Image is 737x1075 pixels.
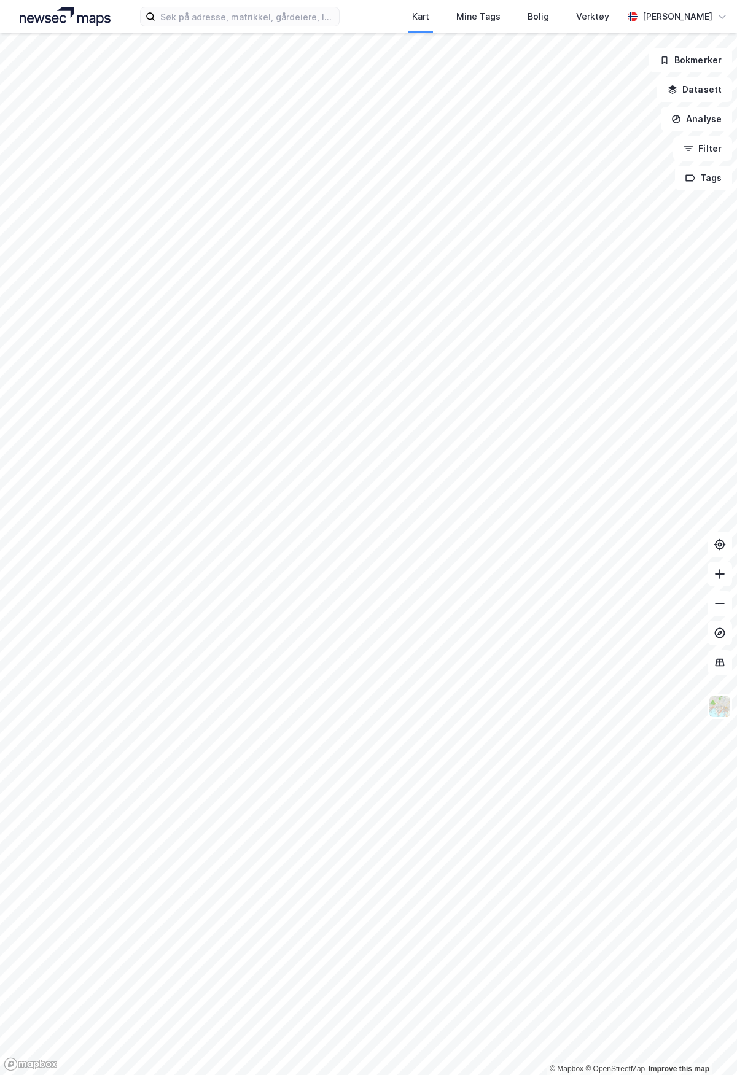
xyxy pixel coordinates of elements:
a: Mapbox homepage [4,1057,58,1071]
div: Kart [412,9,429,24]
a: Mapbox [550,1065,583,1073]
button: Tags [675,166,732,190]
iframe: Chat Widget [676,1016,737,1075]
img: logo.a4113a55bc3d86da70a041830d287a7e.svg [20,7,111,26]
div: [PERSON_NAME] [642,9,712,24]
input: Søk på adresse, matrikkel, gårdeiere, leietakere eller personer [155,7,339,26]
div: Bolig [528,9,549,24]
img: Z [708,695,731,718]
button: Analyse [661,107,732,131]
div: Kontrollprogram for chat [676,1016,737,1075]
a: Improve this map [649,1065,709,1073]
a: OpenStreetMap [585,1065,645,1073]
button: Datasett [657,77,732,102]
button: Filter [673,136,732,161]
div: Mine Tags [456,9,501,24]
div: Verktøy [576,9,609,24]
button: Bokmerker [649,48,732,72]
